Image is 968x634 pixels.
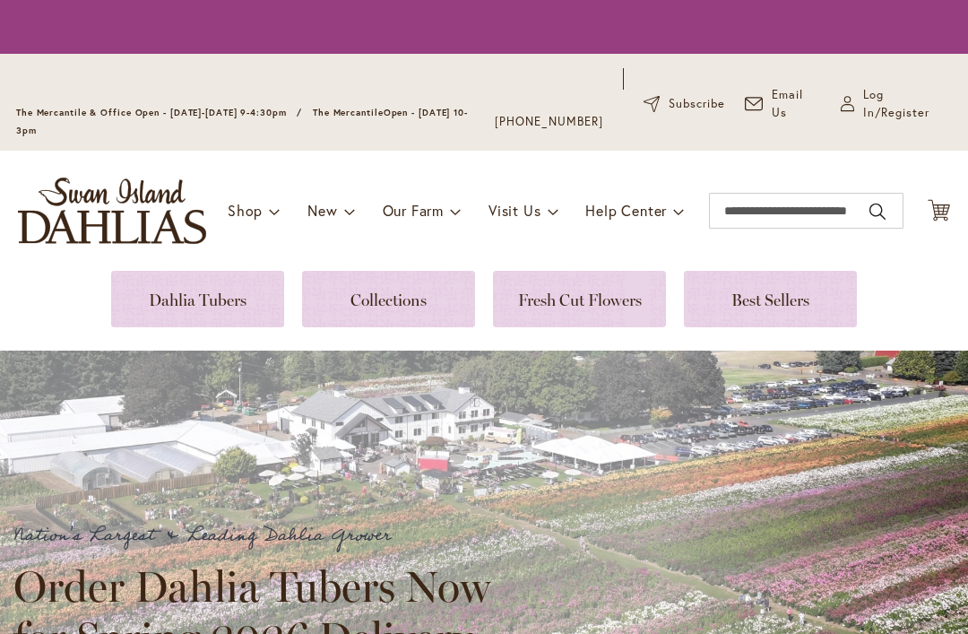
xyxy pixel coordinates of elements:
a: Subscribe [644,95,725,113]
span: Log In/Register [863,86,952,122]
span: Our Farm [383,201,444,220]
span: Email Us [772,86,821,122]
button: Search [869,197,886,226]
span: Subscribe [669,95,725,113]
a: Email Us [745,86,821,122]
p: Nation's Largest & Leading Dahlia Grower [13,521,506,551]
span: The Mercantile & Office Open - [DATE]-[DATE] 9-4:30pm / The Mercantile [16,107,384,118]
a: [PHONE_NUMBER] [495,113,603,131]
span: New [307,201,337,220]
span: Visit Us [488,201,540,220]
a: store logo [18,178,206,244]
span: Help Center [585,201,667,220]
span: Shop [228,201,263,220]
a: Log In/Register [841,86,952,122]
